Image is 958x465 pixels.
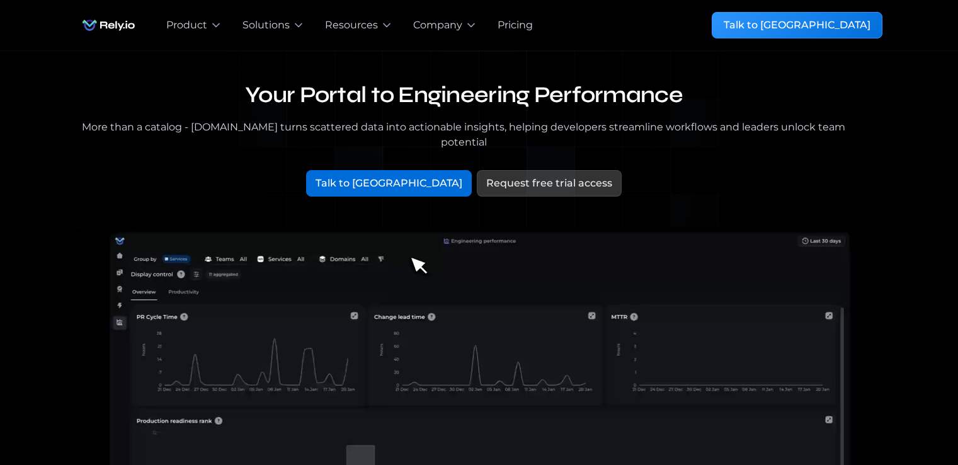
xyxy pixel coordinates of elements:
[306,170,472,197] a: Talk to [GEOGRAPHIC_DATA]
[242,18,290,33] div: Solutions
[76,13,141,38] a: home
[76,81,852,110] h1: Your Portal to Engineering Performance
[76,13,141,38] img: Rely.io logo
[498,18,533,33] a: Pricing
[724,18,870,33] div: Talk to [GEOGRAPHIC_DATA]
[316,176,462,191] div: Talk to [GEOGRAPHIC_DATA]
[486,176,612,191] div: Request free trial access
[477,170,622,197] a: Request free trial access
[166,18,207,33] div: Product
[325,18,378,33] div: Resources
[712,12,882,38] a: Talk to [GEOGRAPHIC_DATA]
[76,120,852,150] div: More than a catalog - [DOMAIN_NAME] turns scattered data into actionable insights, helping develo...
[413,18,462,33] div: Company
